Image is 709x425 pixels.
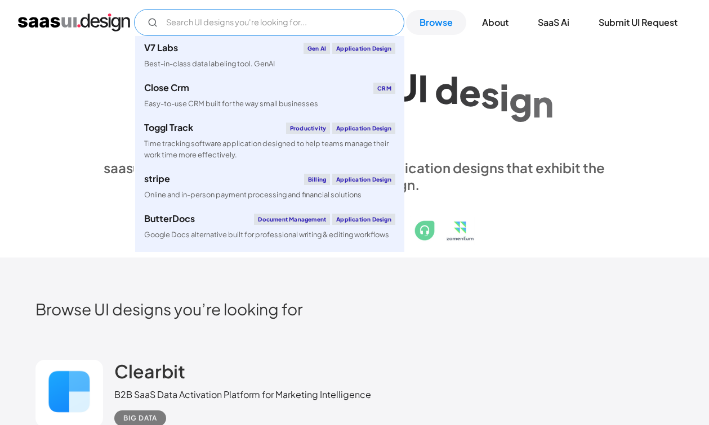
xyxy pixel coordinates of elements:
div: Best-in-class data labeling tool. GenAI [144,58,275,69]
div: Easy-to-use CRM built for the way small businesses [144,98,318,109]
div: Application Design [332,123,395,134]
div: Close Crm [144,83,189,92]
a: Browse [406,10,466,35]
h2: Clearbit [114,360,185,382]
a: klaviyoEmail MarketingApplication DesignCreate personalised customer experiences across email, SM... [135,247,404,297]
a: Clearbit [114,360,185,388]
div: Time tracking software application designed to help teams manage their work time more effectively. [144,138,395,160]
a: Toggl TrackProductivityApplication DesignTime tracking software application designed to help team... [135,116,404,166]
div: B2B SaaS Data Activation Platform for Marketing Intelligence [114,388,371,401]
div: Application Design [332,43,395,54]
a: Submit UI Request [585,10,691,35]
a: ButterDocsDocument ManagementApplication DesignGoogle Docs alternative built for professional wri... [135,207,404,247]
div: Gen AI [304,43,330,54]
div: Billing [304,174,330,185]
div: Toggl Track [144,123,193,132]
div: stripe [144,174,170,183]
div: Big Data [123,412,157,425]
div: ButterDocs [144,214,195,223]
div: V7 Labs [144,43,178,52]
div: g [509,78,532,121]
a: V7 LabsGen AIApplication DesignBest-in-class data labeling tool. GenAI [135,36,404,76]
h2: Browse UI designs you’re looking for [35,299,674,319]
div: s [481,73,500,116]
div: Google Docs alternative built for professional writing & editing workflows [144,229,389,240]
a: home [18,13,130,31]
div: CRM [373,83,395,94]
div: Productivity [286,123,330,134]
div: n [532,81,554,124]
div: i [500,75,509,119]
div: d [435,68,459,111]
h1: Explore SaaS UI design patterns & interactions. [95,62,613,148]
form: Email Form [134,9,404,36]
div: saasui is a hand-picked collection of saas application designs that exhibit the best in class des... [95,159,613,193]
a: SaaS Ai [524,10,583,35]
a: stripeBillingApplication DesignOnline and in-person payment processing and financial solutions [135,167,404,207]
div: U [392,65,418,108]
div: Online and in-person payment processing and financial solutions [144,189,362,200]
a: About [469,10,522,35]
div: Document Management [254,214,330,225]
div: e [459,70,481,114]
div: I [418,66,428,110]
div: Application Design [332,174,395,185]
input: Search UI designs you're looking for... [134,9,404,36]
div: Application Design [332,214,395,225]
a: Close CrmCRMEasy-to-use CRM built for the way small businesses [135,76,404,116]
